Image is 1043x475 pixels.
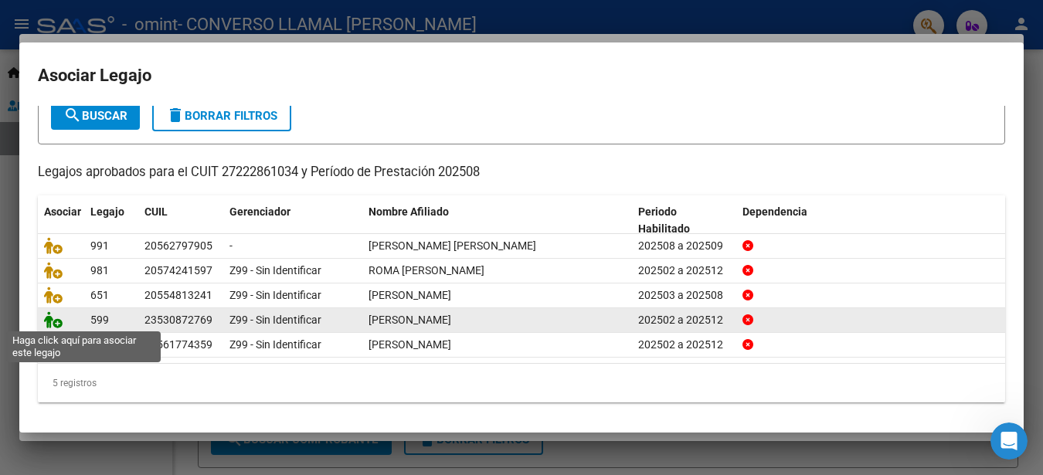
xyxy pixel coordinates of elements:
div: 202502 a 202512 [638,336,730,354]
div: 202502 a 202512 [638,311,730,329]
span: Borrar Filtros [166,109,277,123]
span: Z99 - Sin Identificar [229,338,321,351]
span: 651 [90,289,109,301]
span: Periodo Habilitado [638,205,690,236]
div: 202503 a 202508 [638,287,730,304]
div: 20554813241 [144,287,212,304]
span: Asociar [44,205,81,218]
span: Buscar [63,109,127,123]
datatable-header-cell: Gerenciador [223,195,362,246]
span: Gerenciador [229,205,290,218]
button: Buscar [51,102,140,130]
datatable-header-cell: CUIL [138,195,223,246]
span: Dependencia [742,205,807,218]
div: 20562797905 [144,237,212,255]
button: Borrar Filtros [152,100,291,131]
p: Legajos aprobados para el CUIT 27222861034 y Período de Prestación 202508 [38,163,1005,182]
span: ALFONSIN VICENTE [369,338,451,351]
div: 202502 a 202512 [638,262,730,280]
span: 981 [90,264,109,277]
datatable-header-cell: Legajo [84,195,138,246]
span: CUIL [144,205,168,218]
span: Z99 - Sin Identificar [229,264,321,277]
datatable-header-cell: Asociar [38,195,84,246]
mat-icon: delete [166,106,185,124]
div: 20561774359 [144,336,212,354]
mat-icon: search [63,106,82,124]
div: 20574241597 [144,262,212,280]
div: 23530872769 [144,311,212,329]
datatable-header-cell: Dependencia [736,195,1006,246]
span: 599 [90,314,109,326]
h2: Asociar Legajo [38,61,1005,90]
span: ROMA IGNACIO NICOLAS [369,264,484,277]
span: QUATRINI ENNIO [369,314,451,326]
span: Z99 - Sin Identificar [229,289,321,301]
span: Z99 - Sin Identificar [229,314,321,326]
span: MEAURIO CASERTA NAHUEL ALEJANDRO [369,239,536,252]
span: - [229,239,233,252]
iframe: Intercom live chat [990,422,1028,460]
span: 991 [90,239,109,252]
datatable-header-cell: Periodo Habilitado [632,195,736,246]
span: Legajo [90,205,124,218]
span: 1 [90,338,97,351]
span: QUEIPO GUIDO [369,289,451,301]
div: 5 registros [38,364,1005,402]
datatable-header-cell: Nombre Afiliado [362,195,632,246]
div: 202508 a 202509 [638,237,730,255]
span: Nombre Afiliado [369,205,449,218]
